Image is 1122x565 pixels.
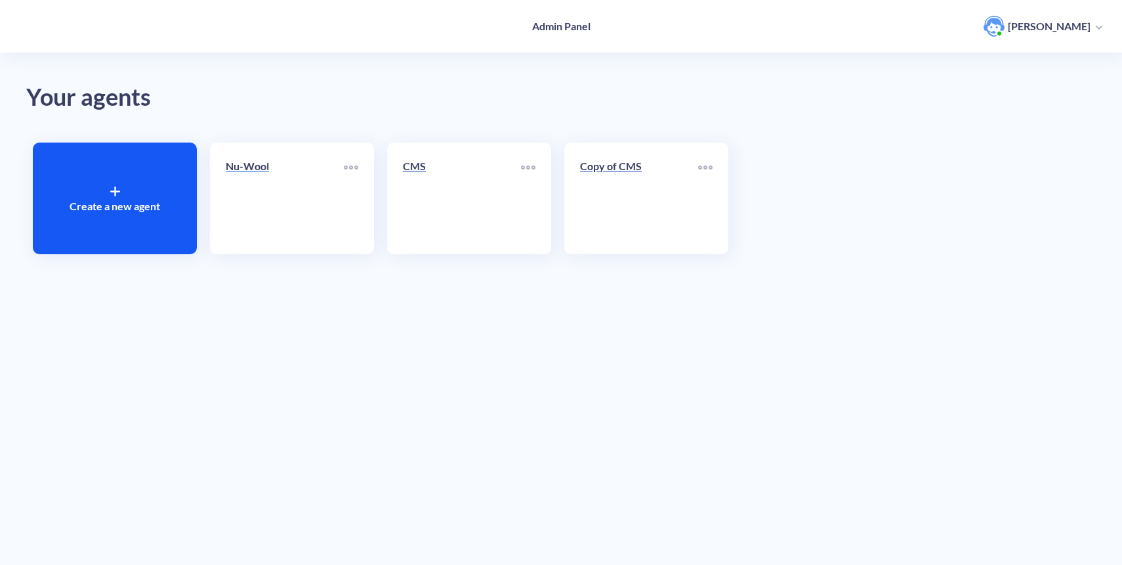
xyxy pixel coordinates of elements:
[226,158,344,174] p: Nu-Wool
[403,158,521,174] p: CMS
[984,16,1005,37] img: user photo
[580,158,698,238] a: Copy of CMS
[532,20,591,32] h4: Admin Panel
[1008,19,1091,34] p: [PERSON_NAME]
[977,14,1109,38] button: user photo[PERSON_NAME]
[226,158,344,238] a: Nu-Wool
[26,79,1096,116] div: Your agents
[403,158,521,238] a: CMS
[70,198,160,214] p: Create a new agent
[580,158,698,174] p: Copy of CMS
